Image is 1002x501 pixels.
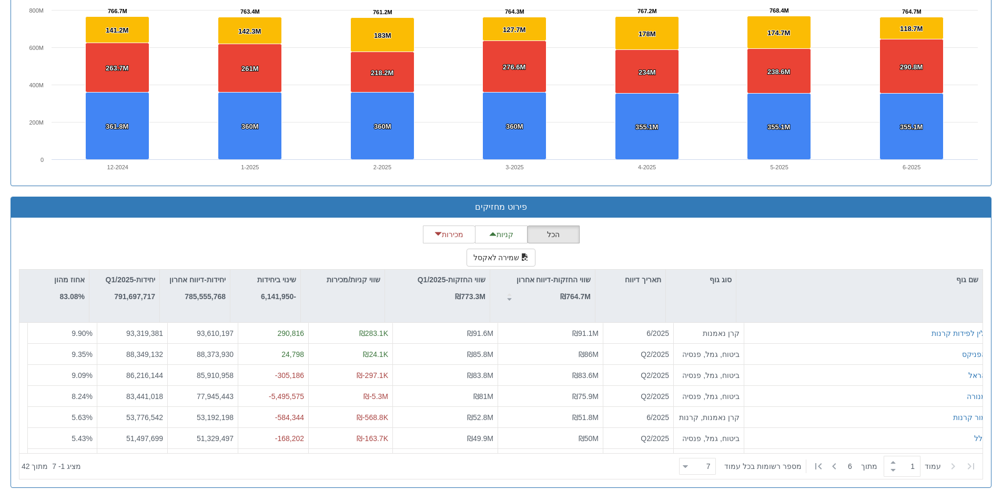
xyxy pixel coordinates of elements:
[241,122,259,130] tspan: 360M
[301,270,384,290] div: שווי קניות/מכירות
[363,350,388,358] span: ₪24.1K
[767,123,790,131] tspan: 355.1M
[962,349,986,359] div: הפניקס
[106,274,155,285] p: יחידות-Q1/2025
[32,349,93,359] div: 9.35 %
[60,292,85,301] strong: 83.08%
[359,329,388,338] span: ₪283.1K
[241,65,259,73] tspan: 261M
[925,461,941,472] span: ‏עמוד
[363,392,388,400] span: ₪-5.3M
[848,461,861,472] span: 6
[374,122,391,130] tspan: 360M
[639,30,656,38] tspan: 178M
[900,123,923,131] tspan: 355.1M
[357,371,388,379] span: ₪-297.1K
[579,350,599,358] span: ₪86M
[106,26,128,34] tspan: 141.2M
[32,391,93,401] div: 8.24 %
[767,29,790,37] tspan: 174.7M
[678,433,740,443] div: ביטוח, גמל, פנסיה
[736,270,983,290] div: שם גוף
[29,45,44,51] text: 600M
[374,32,391,39] tspan: 183M
[102,391,163,401] div: 83,441,018
[967,391,986,401] button: מנורה
[572,371,599,379] span: ₪83.6M
[517,274,591,285] p: שווי החזקות-דיווח אחרון
[241,164,259,170] text: 1-2025
[678,412,740,422] div: קרן נאמנות, קרנות סל
[54,274,85,285] p: אחוז מהון
[467,249,536,267] button: שמירה לאקסל
[968,370,986,380] button: הראל
[527,226,580,243] button: הכל
[675,455,980,478] div: ‏ מתוך
[29,82,44,88] text: 400M
[608,412,669,422] div: 6/2025
[467,371,493,379] span: ₪83.8M
[932,328,986,339] div: ילין לפידות קרנות
[169,274,226,285] p: יחידות-דיווח אחרון
[242,391,304,401] div: -5,495,575
[678,391,740,401] div: ביטוח, גמל, פנסיה
[106,64,128,72] tspan: 263.7M
[572,413,599,421] span: ₪51.8M
[242,349,304,359] div: 24,798
[106,122,128,130] tspan: 361.8M
[953,412,986,422] button: מור קרנות
[102,370,163,380] div: 86,216,144
[505,164,523,170] text: 3-2025
[467,434,493,442] span: ₪49.9M
[724,461,802,472] span: ‏מספר רשומות בכל עמוד
[560,292,591,301] strong: ₪764.7M
[257,274,296,285] p: שינוי ביחידות
[637,8,657,14] tspan: 767.2M
[185,292,226,301] strong: 785,555,768
[608,433,669,443] div: Q2/2025
[473,392,493,400] span: ₪81M
[418,274,485,285] p: שווי החזקות-Q1/2025
[373,164,391,170] text: 2-2025
[172,370,234,380] div: 85,910,958
[608,391,669,401] div: Q2/2025
[595,270,665,290] div: תאריך דיווח
[579,434,599,442] span: ₪50M
[505,8,524,15] tspan: 764.3M
[108,8,127,14] tspan: 766.7M
[371,69,393,77] tspan: 218.2M
[475,226,528,243] button: קניות
[678,370,740,380] div: ביטוח, גמל, פנסיה
[29,7,44,14] text: 800M
[102,349,163,359] div: 88,349,132
[29,119,44,126] text: 200M
[32,433,93,443] div: 5.43 %
[32,328,93,339] div: 9.90 %
[467,350,493,358] span: ₪85.8M
[172,391,234,401] div: 77,945,443
[572,329,599,338] span: ₪91.1M
[900,63,923,71] tspan: 290.8M
[767,68,790,76] tspan: 238.6M
[261,292,296,301] strong: -6,141,950
[608,349,669,359] div: Q2/2025
[900,25,923,33] tspan: 118.7M
[467,329,493,338] span: ₪91.6M
[678,328,740,339] div: קרן נאמנות
[32,412,93,422] div: 5.63 %
[503,26,525,34] tspan: 127.7M
[608,370,669,380] div: Q2/2025
[974,433,986,443] button: כלל
[242,433,304,443] div: -168,202
[172,433,234,443] div: 51,329,497
[242,328,304,339] div: 290,816
[22,455,81,478] div: ‏מציג 1 - 7 ‏ מתוך 42
[19,202,983,212] h3: פירוט מחזיקים
[172,349,234,359] div: 88,373,930
[114,292,155,301] strong: 791,697,717
[41,157,44,163] text: 0
[240,8,260,15] tspan: 763.4M
[608,328,669,339] div: 6/2025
